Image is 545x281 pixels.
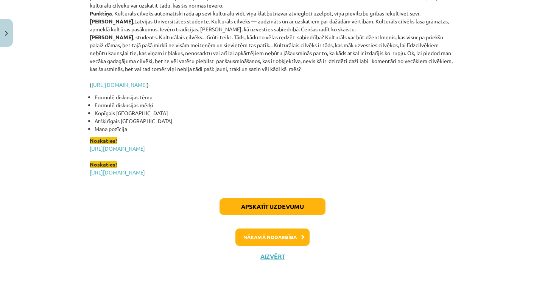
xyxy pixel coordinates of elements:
span: Noskaties! [90,161,117,168]
a: [URL][DOMAIN_NAME] [90,169,145,176]
button: Aizvērt [258,253,287,260]
strong: [PERSON_NAME] [90,34,133,40]
button: Apskatīt uzdevumu [220,198,325,215]
li: Formulē diskusijas tēmu [95,93,455,101]
li: Formulē diskusijas mērķi [95,101,455,109]
button: Nākamā nodarbība [235,229,310,246]
li: Mana pozīcija [95,125,455,133]
img: icon-close-lesson-0947bae3869378f0d4975bcd49f059093ad1ed9edebbc8119c70593378902aed.svg [5,31,8,36]
strong: Punktiņa [90,10,112,17]
li: Kopīgais [GEOGRAPHIC_DATA] [95,109,455,117]
li: Atšķirīgais [GEOGRAPHIC_DATA] [95,117,455,125]
span: Noskaties! [90,137,117,144]
a: [URL][DOMAIN_NAME] [92,81,147,88]
strong: [PERSON_NAME], [90,18,134,25]
a: [URL][DOMAIN_NAME] [90,145,145,152]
